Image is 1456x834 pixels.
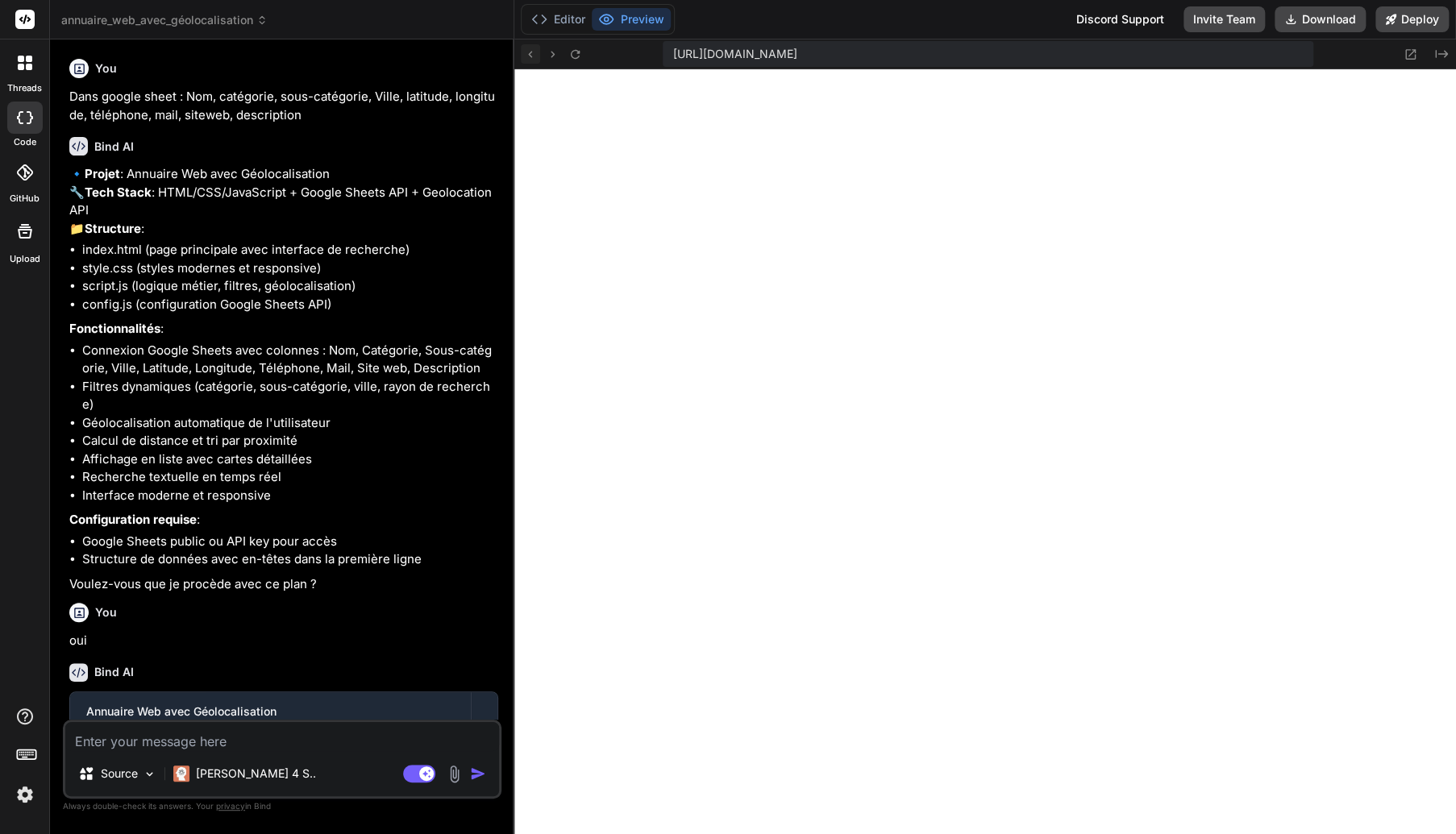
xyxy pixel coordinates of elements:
[69,632,498,650] p: oui
[69,165,498,238] p: 🔹 : Annuaire Web avec Géolocalisation 🔧 : HTML/CSS/JavaScript + Google Sheets API + Geolocation A...
[82,432,498,450] li: Calcul de distance et tri par proximité
[82,342,498,378] li: Connexion Google Sheets avec colonnes : Nom, Catégorie, Sous-catégorie, Ville, Latitude, Longitud...
[82,414,498,433] li: Géolocalisation automatique de l'utilisateur
[69,320,498,338] p: :
[143,767,156,781] img: Pick Models
[95,604,117,620] h6: You
[470,766,486,782] img: icon
[82,277,498,296] li: script.js (logique métier, filtres, géolocalisation)
[82,241,498,259] li: index.html (page principale avec interface de recherche)
[82,378,498,414] li: Filtres dynamiques (catégorie, sous-catégorie, ville, rayon de recherche)
[94,664,134,680] h6: Bind AI
[1184,6,1265,32] button: Invite Team
[82,533,498,551] li: Google Sheets public ou API key pour accès
[69,88,498,124] p: Dans google sheet : Nom, catégorie, sous-catégorie, Ville, latitude, longitude, téléphone, mail, ...
[173,766,189,782] img: Claude 4 Sonnet
[85,221,141,236] strong: Structure
[101,766,138,782] p: Source
[82,259,498,278] li: style.css (styles modernes et responsive)
[69,512,197,527] strong: Configuration requise
[10,192,40,205] label: GitHub
[70,692,471,745] button: Annuaire Web avec GéolocalisationClick to open Workbench
[86,703,455,720] div: Annuaire Web avec Géolocalisation
[1375,6,1449,32] button: Deploy
[95,60,117,77] h6: You
[63,799,501,814] p: Always double-check its answers. Your in Bind
[61,12,268,28] span: annuaire_web_avec_géolocalisation
[82,296,498,314] li: config.js (configuration Google Sheets API)
[445,765,464,783] img: attachment
[525,8,592,31] button: Editor
[1275,6,1366,32] button: Download
[592,8,671,31] button: Preview
[82,468,498,487] li: Recherche textuelle en temps réel
[11,781,39,808] img: settings
[216,801,245,811] span: privacy
[85,166,120,181] strong: Projet
[1067,6,1174,32] div: Discord Support
[82,487,498,505] li: Interface moderne et responsive
[82,450,498,469] li: Affichage en liste avec cartes détaillées
[7,81,42,95] label: threads
[94,139,134,155] h6: Bind AI
[69,575,498,594] p: Voulez-vous que je procède avec ce plan ?
[69,511,498,529] p: :
[514,69,1456,834] iframe: Preview
[672,46,797,62] span: [URL][DOMAIN_NAME]
[14,135,36,149] label: code
[85,185,152,200] strong: Tech Stack
[196,766,316,782] p: [PERSON_NAME] 4 S..
[82,550,498,569] li: Structure de données avec en-têtes dans la première ligne
[10,252,40,266] label: Upload
[69,321,160,336] strong: Fonctionnalités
